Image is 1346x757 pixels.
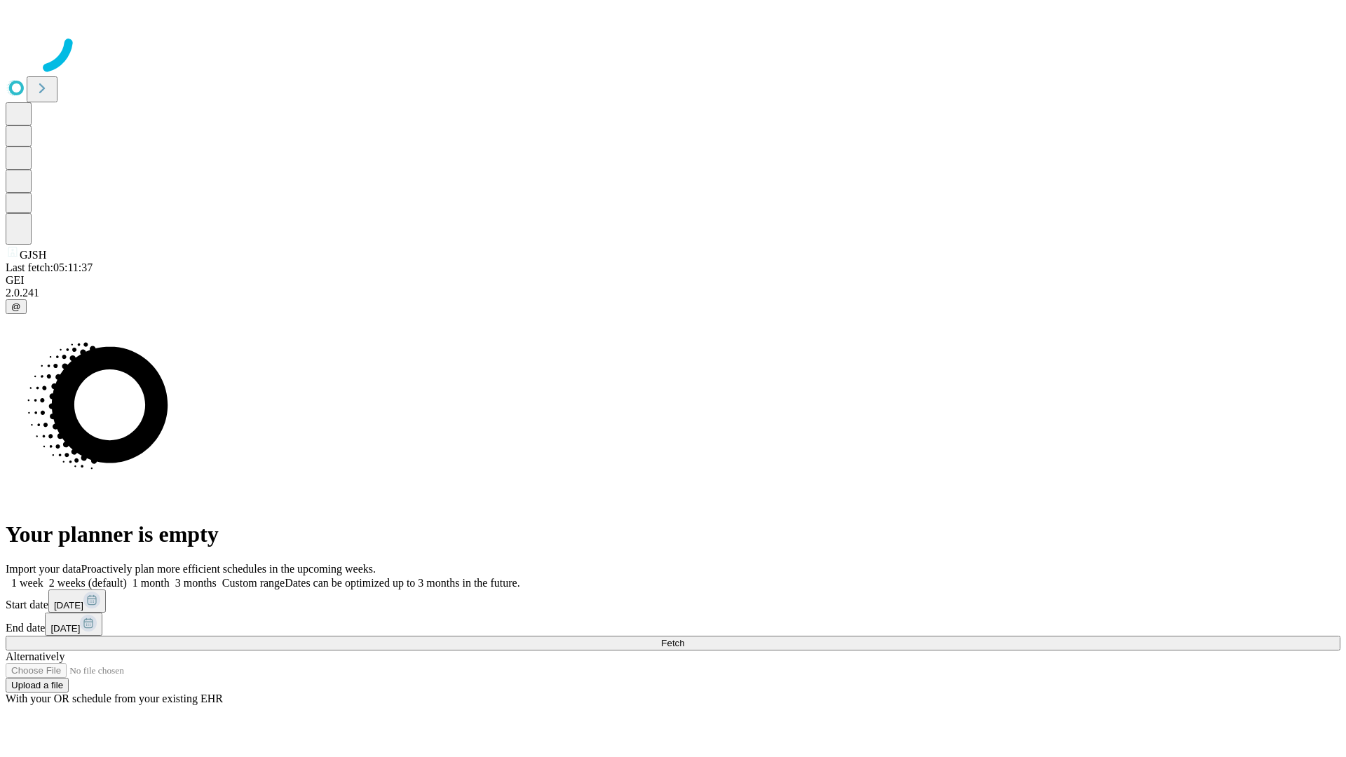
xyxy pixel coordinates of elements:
[6,287,1340,299] div: 2.0.241
[285,577,519,589] span: Dates can be optimized up to 3 months in the future.
[11,301,21,312] span: @
[6,299,27,314] button: @
[222,577,285,589] span: Custom range
[6,563,81,575] span: Import your data
[6,693,223,704] span: With your OR schedule from your existing EHR
[6,274,1340,287] div: GEI
[81,563,376,575] span: Proactively plan more efficient schedules in the upcoming weeks.
[175,577,217,589] span: 3 months
[45,613,102,636] button: [DATE]
[6,521,1340,547] h1: Your planner is empty
[11,577,43,589] span: 1 week
[6,589,1340,613] div: Start date
[6,636,1340,650] button: Fetch
[132,577,170,589] span: 1 month
[6,261,93,273] span: Last fetch: 05:11:37
[6,613,1340,636] div: End date
[54,600,83,611] span: [DATE]
[50,623,80,634] span: [DATE]
[49,577,127,589] span: 2 weeks (default)
[6,650,64,662] span: Alternatively
[20,249,46,261] span: GJSH
[48,589,106,613] button: [DATE]
[6,678,69,693] button: Upload a file
[661,638,684,648] span: Fetch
